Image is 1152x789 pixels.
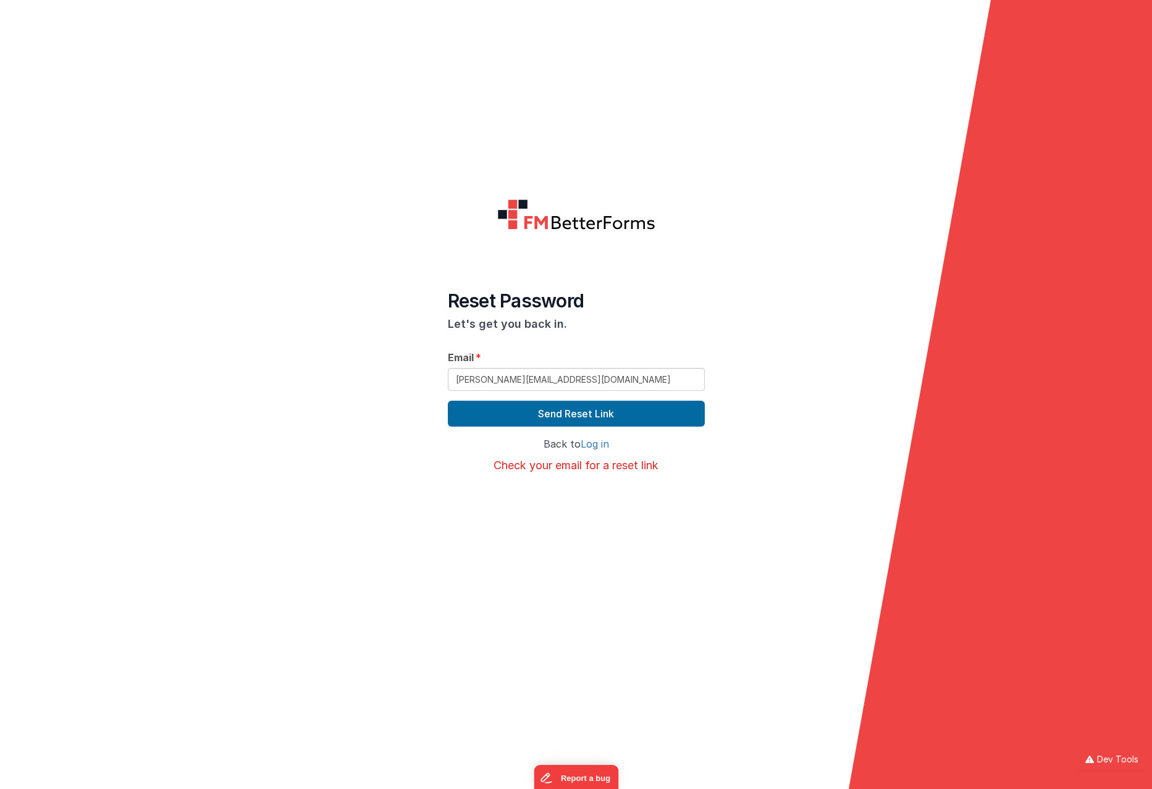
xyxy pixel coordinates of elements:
h3: Let's get you back in. [448,318,705,330]
button: Send Reset Link [448,401,705,427]
h4: Reset Password [448,290,705,312]
button: Dev Tools [1075,748,1146,770]
span: Email [448,350,474,365]
h3: Check your email for a reset link [448,459,705,472]
h4: Back to [448,439,705,450]
a: Log in [581,438,609,450]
